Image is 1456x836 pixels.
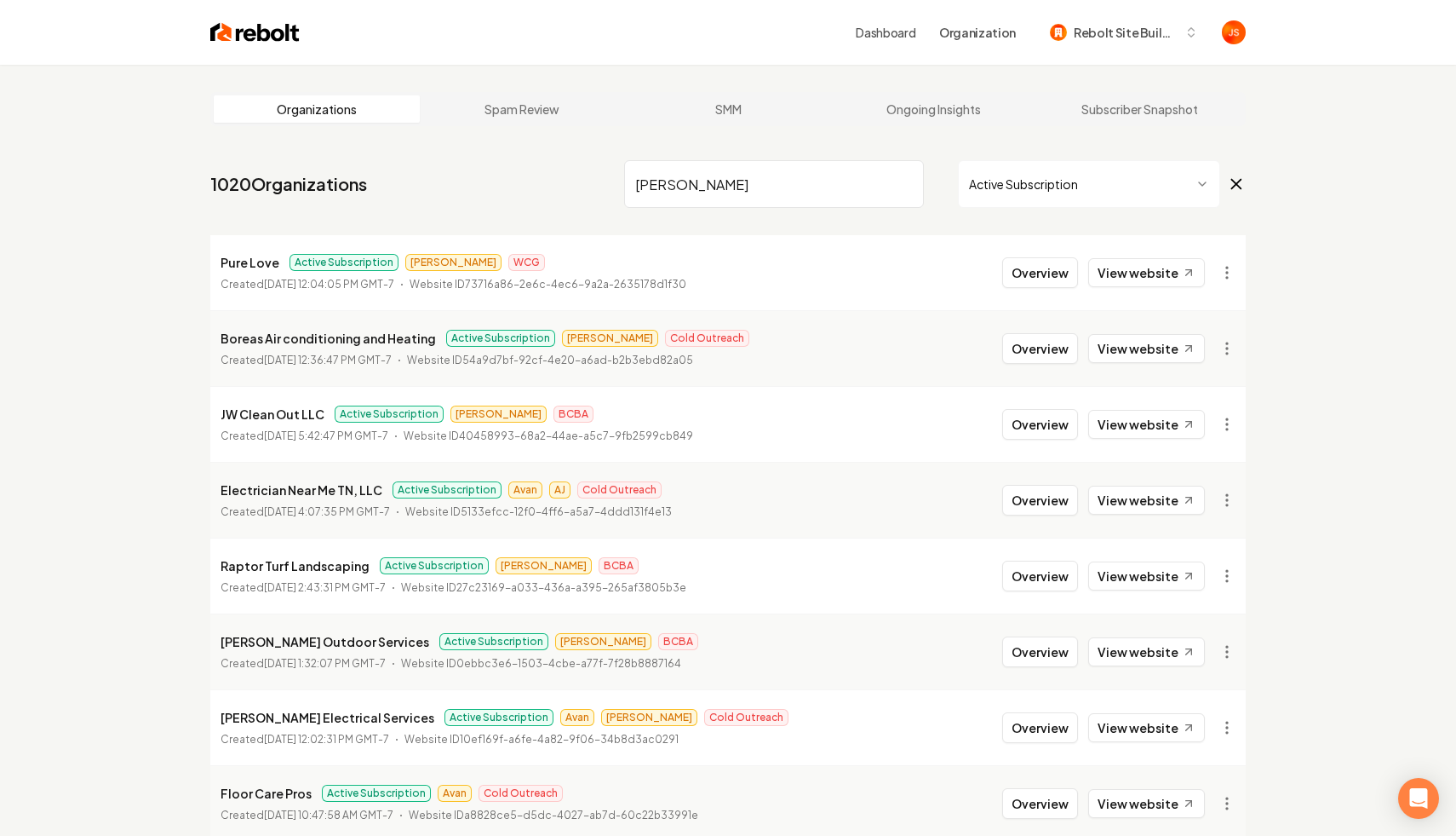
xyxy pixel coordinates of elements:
p: Created [221,807,393,824]
span: BCBA [553,406,593,423]
span: Avan [438,785,472,802]
a: Spam Review [420,95,626,123]
p: [PERSON_NAME] Electrical Services [221,707,434,728]
img: Rebolt Logo [210,20,300,44]
button: Overview [1002,561,1078,591]
button: Overview [1002,409,1078,440]
span: Active Subscription [289,254,398,271]
p: Website ID 73716a86-2e6c-4ec6-9a2a-2635178d1f30 [410,276,686,293]
time: [DATE] 12:02:31 PM GMT-7 [264,733,389,746]
span: [PERSON_NAME] [562,330,658,347]
span: Cold Outreach [479,785,563,802]
img: James Shamoun [1222,20,1246,44]
p: [PERSON_NAME] Outdoor Services [221,631,429,652]
a: View website [1088,637,1205,666]
span: Active Subscription [439,633,548,650]
span: Rebolt Site Builder [1074,24,1178,42]
span: [PERSON_NAME] [555,633,651,650]
p: Created [221,428,388,445]
a: Dashboard [856,24,915,41]
a: View website [1088,562,1205,591]
p: JW Clean Out LLC [221,404,324,424]
p: Electrician Near Me TN, LLC [221,480,382,500]
a: Subscriber Snapshot [1036,95,1242,123]
p: Boreas Air conditioning and Heating [221,328,436,349]
p: Raptor Turf Landscaping [221,556,370,576]
p: Pure Love [221,252,279,273]
p: Website ID 40458993-68a2-44ae-a5c7-9fb2599cb849 [404,428,693,445]
button: Overview [1002,637,1078,667]
span: Avan [560,709,594,726]
span: [PERSON_NAME] [405,254,502,271]
time: [DATE] 4:07:35 PM GMT-7 [264,505,390,518]
button: Overview [1002,712,1078,743]
p: Website ID a8828ce5-d5dc-4027-ab7d-60c22b33991e [409,807,698,824]
p: Created [221,731,389,748]
span: AJ [549,481,570,499]
p: Website ID 27c23169-a033-436a-a395-265af3805b3e [401,579,686,597]
a: Ongoing Insights [831,95,1037,123]
a: Organizations [214,95,420,123]
a: View website [1088,713,1205,742]
span: Avan [508,481,542,499]
input: Search by name or ID [624,160,924,208]
p: Created [221,655,386,672]
span: Active Subscription [446,330,555,347]
p: Created [221,579,386,597]
span: [PERSON_NAME] [496,557,592,574]
a: View website [1088,486,1205,515]
button: Open user button [1222,20,1246,44]
p: Created [221,504,390,521]
a: View website [1088,789,1205,818]
p: Created [221,352,392,369]
p: Website ID 5133efcc-12f0-4ff6-a5a7-4ddd131f4e13 [405,504,672,521]
span: BCBA [599,557,639,574]
button: Overview [1002,485,1078,516]
button: Overview [1002,257,1078,288]
time: [DATE] 2:43:31 PM GMT-7 [264,581,386,594]
span: [PERSON_NAME] [601,709,697,726]
a: View website [1088,410,1205,439]
span: Active Subscription [380,557,489,574]
span: Cold Outreach [577,481,662,499]
span: Active Subscription [322,785,431,802]
button: Organization [929,17,1026,48]
button: Overview [1002,788,1078,819]
span: Cold Outreach [704,709,788,726]
p: Website ID 54a9d7bf-92cf-4e20-a6ad-b2b3ebd82a05 [407,352,693,369]
p: Created [221,276,394,293]
span: Cold Outreach [665,330,749,347]
a: View website [1088,334,1205,363]
span: Active Subscription [335,406,444,423]
span: Active Subscription [393,481,502,499]
p: Website ID 0ebbc3e6-1503-4cbe-a77f-7f28b8887164 [401,655,681,672]
p: Floor Care Pros [221,783,312,804]
span: Active Subscription [444,709,553,726]
img: Rebolt Site Builder [1050,24,1067,41]
time: [DATE] 1:32:07 PM GMT-7 [264,657,386,670]
div: Open Intercom Messenger [1398,778,1439,819]
span: WCG [508,254,545,271]
time: [DATE] 5:42:47 PM GMT-7 [264,430,388,442]
time: [DATE] 10:47:58 AM GMT-7 [264,809,393,822]
span: BCBA [658,633,698,650]
p: Website ID 10ef169f-a6fe-4a82-9f06-34b8d3ac0291 [404,731,679,748]
span: [PERSON_NAME] [450,406,547,423]
a: 1020Organizations [210,172,367,196]
a: View website [1088,258,1205,287]
button: Overview [1002,333,1078,364]
a: SMM [625,95,831,123]
time: [DATE] 12:36:47 PM GMT-7 [264,354,392,366]
time: [DATE] 12:04:05 PM GMT-7 [264,278,394,291]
